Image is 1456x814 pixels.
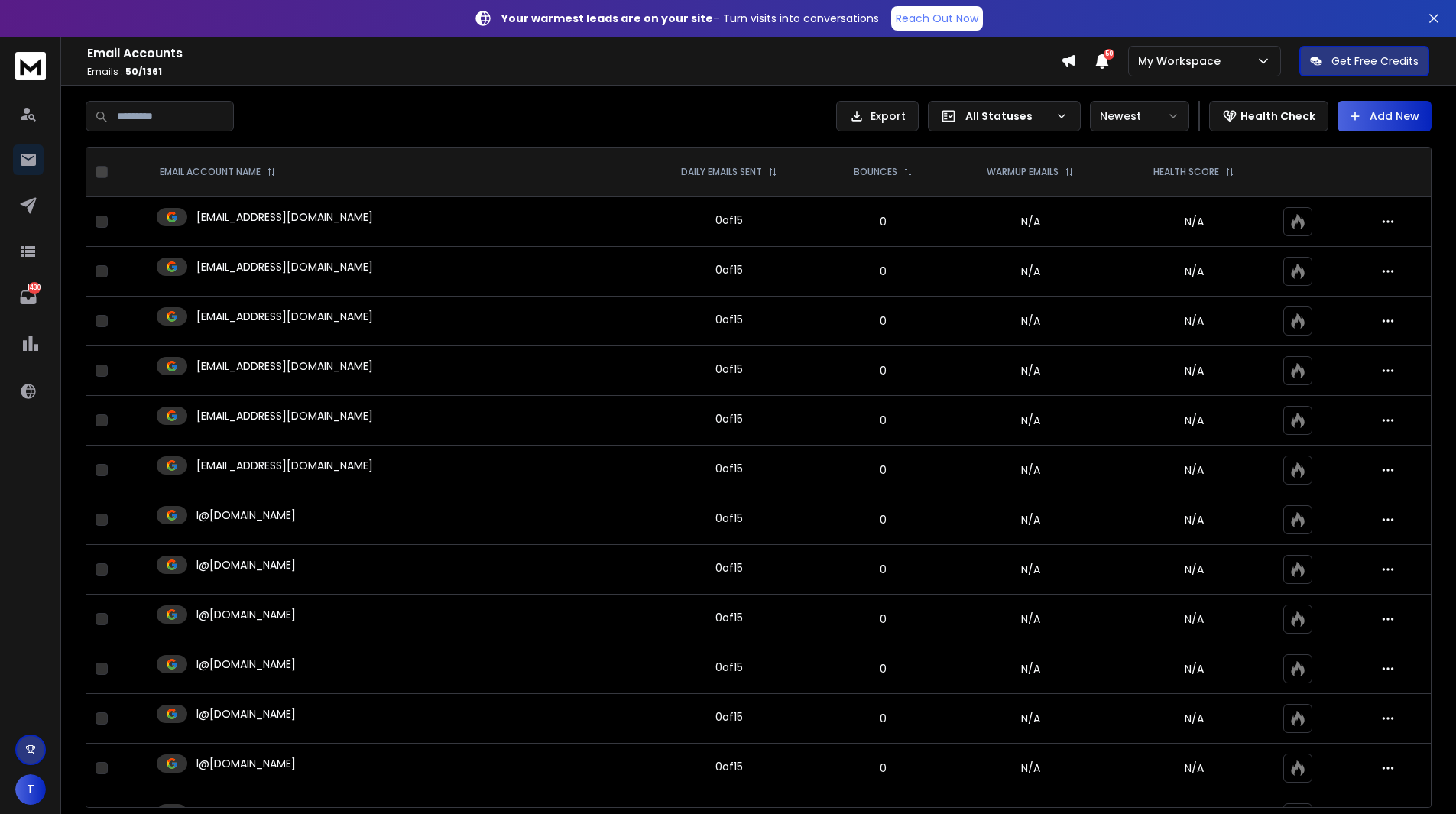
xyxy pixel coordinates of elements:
p: BOUNCES [854,166,897,178]
div: 0 of 15 [715,312,743,327]
p: N/A [1124,711,1264,726]
p: l@[DOMAIN_NAME] [196,756,296,771]
p: [EMAIL_ADDRESS][DOMAIN_NAME] [196,408,373,423]
button: Get Free Credits [1299,46,1429,76]
p: N/A [1124,462,1264,478]
td: N/A [946,396,1114,446]
div: 0 of 15 [715,560,743,576]
p: N/A [1124,264,1264,279]
p: Reach Out Now [896,11,978,26]
p: 0 [829,363,937,378]
p: 0 [829,413,937,428]
div: 0 of 15 [715,212,743,228]
p: 0 [829,214,937,229]
td: N/A [946,545,1114,595]
p: 1430 [28,282,41,294]
p: 0 [829,512,937,527]
p: 0 [829,462,937,478]
h1: Email Accounts [87,44,1061,63]
p: N/A [1124,512,1264,527]
p: N/A [1124,413,1264,428]
p: l@[DOMAIN_NAME] [196,706,296,722]
p: N/A [1124,611,1264,627]
p: N/A [1124,313,1264,329]
strong: Your warmest leads are on your site [501,11,713,26]
td: N/A [946,297,1114,346]
button: Export [836,101,919,131]
p: WARMUP EMAILS [987,166,1059,178]
a: Reach Out Now [891,6,983,31]
td: N/A [946,595,1114,644]
p: [EMAIL_ADDRESS][DOMAIN_NAME] [196,358,373,374]
button: Add New [1338,101,1432,131]
div: 0 of 15 [715,461,743,476]
div: EMAIL ACCOUNT NAME [160,166,276,178]
div: 0 of 15 [715,262,743,277]
p: Emails : [87,66,1061,78]
p: 0 [829,264,937,279]
td: N/A [946,197,1114,247]
p: 0 [829,760,937,776]
p: N/A [1124,562,1264,577]
td: N/A [946,446,1114,495]
div: 0 of 15 [715,759,743,774]
p: 0 [829,562,937,577]
p: l@[DOMAIN_NAME] [196,657,296,672]
img: logo [15,52,46,80]
button: T [15,774,46,805]
td: N/A [946,644,1114,694]
p: Health Check [1240,109,1315,124]
p: 0 [829,661,937,676]
td: N/A [946,247,1114,297]
div: 0 of 15 [715,610,743,625]
p: All Statuses [965,109,1049,124]
p: l@[DOMAIN_NAME] [196,557,296,572]
button: Health Check [1209,101,1328,131]
p: 0 [829,611,937,627]
div: 0 of 15 [715,709,743,725]
td: N/A [946,744,1114,793]
td: N/A [946,495,1114,545]
p: My Workspace [1138,54,1227,69]
div: 0 of 15 [715,411,743,426]
p: N/A [1124,214,1264,229]
p: HEALTH SCORE [1153,166,1219,178]
div: 0 of 15 [715,362,743,377]
span: 50 / 1361 [125,65,162,78]
p: N/A [1124,760,1264,776]
p: – Turn visits into conversations [501,11,879,26]
p: [EMAIL_ADDRESS][DOMAIN_NAME] [196,209,373,225]
p: Get Free Credits [1331,54,1419,69]
div: 0 of 15 [715,660,743,675]
p: l@[DOMAIN_NAME] [196,508,296,523]
td: N/A [946,346,1114,396]
a: 1430 [13,282,44,313]
span: 50 [1104,49,1114,60]
p: [EMAIL_ADDRESS][DOMAIN_NAME] [196,458,373,473]
button: Newest [1090,101,1189,131]
p: N/A [1124,661,1264,676]
p: N/A [1124,363,1264,378]
p: DAILY EMAILS SENT [681,166,762,178]
td: N/A [946,694,1114,744]
p: [EMAIL_ADDRESS][DOMAIN_NAME] [196,309,373,324]
p: l@[DOMAIN_NAME] [196,607,296,622]
p: 0 [829,711,937,726]
p: 0 [829,313,937,329]
p: [EMAIL_ADDRESS][DOMAIN_NAME] [196,259,373,274]
div: 0 of 15 [715,511,743,526]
